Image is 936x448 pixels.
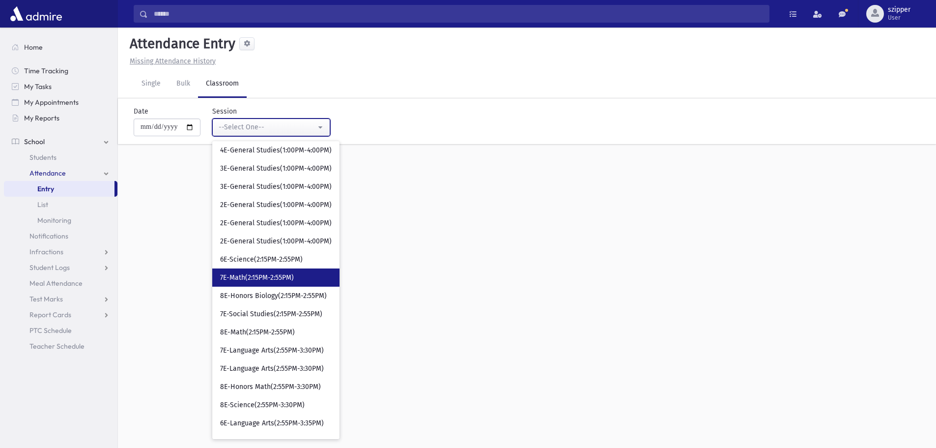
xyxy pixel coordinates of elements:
[29,279,83,288] span: Meal Attendance
[24,114,59,122] span: My Reports
[4,149,117,165] a: Students
[220,346,324,356] span: 7E-Language Arts(2:55PM-3:30PM)
[134,106,148,117] label: Date
[4,307,117,323] a: Report Cards
[4,181,114,197] a: Entry
[4,94,117,110] a: My Appointments
[24,66,68,75] span: Time Tracking
[220,291,327,301] span: 8E-Honors Biology(2:15PM-2:55PM)
[4,260,117,275] a: Student Logs
[220,146,332,155] span: 4E-General Studies(1:00PM-4:00PM)
[220,328,295,337] span: 8E-Math(2:15PM-2:55PM)
[24,43,43,52] span: Home
[130,57,216,65] u: Missing Attendance History
[4,79,117,94] a: My Tasks
[37,216,71,225] span: Monitoring
[126,35,235,52] h5: Attendance Entry
[4,291,117,307] a: Test Marks
[4,63,117,79] a: Time Tracking
[220,364,324,374] span: 7E-Language Arts(2:55PM-3:30PM)
[220,382,321,392] span: 8E-Honors Math(2:55PM-3:30PM)
[29,169,66,178] span: Attendance
[888,14,910,22] span: User
[4,39,117,55] a: Home
[148,5,769,23] input: Search
[134,70,169,98] a: Single
[220,418,324,428] span: 6E-Language Arts(2:55PM-3:35PM)
[29,153,57,162] span: Students
[220,237,332,246] span: 2E-General Studies(1:00PM-4:00PM)
[29,263,70,272] span: Student Logs
[4,110,117,126] a: My Reports
[29,232,68,240] span: Notifications
[219,122,316,132] div: --Select One--
[4,275,117,291] a: Meal Attendance
[212,106,237,117] label: Session
[220,164,332,174] span: 3E-General Studies(1:00PM-4:00PM)
[4,165,117,181] a: Attendance
[220,200,332,210] span: 2E-General Studies(1:00PM-4:00PM)
[220,218,332,228] span: 2E-General Studies(1:00PM-4:00PM)
[220,255,303,265] span: 6E-Science(2:15PM-2:55PM)
[37,184,54,193] span: Entry
[4,212,117,228] a: Monitoring
[8,4,64,24] img: AdmirePro
[4,244,117,260] a: Infractions
[169,70,198,98] a: Bulk
[212,119,330,136] button: --Select One--
[220,309,322,319] span: 7E-Social Studies(2:15PM-2:55PM)
[24,137,45,146] span: School
[888,6,910,14] span: szipper
[4,134,117,149] a: School
[29,342,85,351] span: Teacher Schedule
[29,326,72,335] span: PTC Schedule
[24,82,52,91] span: My Tasks
[220,273,294,283] span: 7E-Math(2:15PM-2:55PM)
[29,247,63,256] span: Infractions
[220,400,305,410] span: 8E-Science(2:55PM-3:30PM)
[29,310,71,319] span: Report Cards
[198,70,247,98] a: Classroom
[220,182,332,192] span: 3E-General Studies(1:00PM-4:00PM)
[4,228,117,244] a: Notifications
[4,197,117,212] a: List
[126,57,216,65] a: Missing Attendance History
[29,295,63,303] span: Test Marks
[4,323,117,338] a: PTC Schedule
[4,338,117,354] a: Teacher Schedule
[37,200,48,209] span: List
[24,98,79,107] span: My Appointments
